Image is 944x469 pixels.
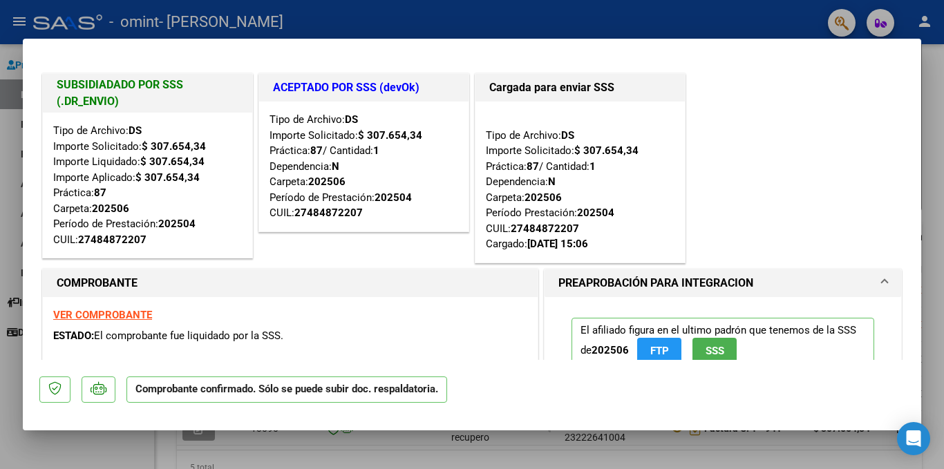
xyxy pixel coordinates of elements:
[310,144,323,157] strong: 87
[511,221,579,237] div: 27484872207
[375,191,412,204] strong: 202504
[650,345,669,357] span: FTP
[94,186,106,199] strong: 87
[358,129,422,142] strong: $ 307.654,34
[527,160,539,173] strong: 87
[270,112,458,221] div: Tipo de Archivo: Importe Solicitado: Práctica: / Cantidad: Dependencia: Carpeta: Período de Prest...
[158,218,196,230] strong: 202504
[558,275,753,291] h1: PREAPROBACIÓN PARA INTEGRACION
[332,160,339,173] strong: N
[373,144,379,157] strong: 1
[129,124,142,137] strong: DS
[561,129,574,142] strong: DS
[527,238,588,250] strong: [DATE] 15:06
[94,329,283,342] span: El comprobante fue liquidado por la SSS.
[294,205,363,221] div: 27484872207
[574,144,639,157] strong: $ 307.654,34
[592,344,629,356] strong: 202506
[577,207,614,219] strong: 202504
[486,112,674,252] div: Tipo de Archivo: Importe Solicitado: Práctica: / Cantidad: Dependencia: Carpeta: Período Prestaci...
[308,175,346,188] strong: 202506
[489,79,671,96] h1: Cargada para enviar SSS
[273,79,455,96] h1: ACEPTADO POR SSS (devOk)
[57,276,138,289] strong: COMPROBANTE
[589,160,596,173] strong: 1
[126,376,447,403] p: Comprobante confirmado. Sólo se puede subir doc. respaldatoria.
[692,338,737,363] button: SSS
[706,345,724,357] span: SSS
[525,191,562,204] strong: 202506
[548,175,556,188] strong: N
[53,123,242,247] div: Tipo de Archivo: Importe Solicitado: Importe Liquidado: Importe Aplicado: Práctica: Carpeta: Perí...
[53,329,94,342] span: ESTADO:
[135,171,200,184] strong: $ 307.654,34
[92,202,129,215] strong: 202506
[572,318,874,370] p: El afiliado figura en el ultimo padrón que tenemos de la SSS de
[140,155,205,168] strong: $ 307.654,34
[142,140,206,153] strong: $ 307.654,34
[897,422,930,455] div: Open Intercom Messenger
[53,309,152,321] a: VER COMPROBANTE
[57,77,238,110] h1: SUBSIDIADADO POR SSS (.DR_ENVIO)
[545,269,901,297] mat-expansion-panel-header: PREAPROBACIÓN PARA INTEGRACION
[78,232,147,248] div: 27484872207
[637,338,681,363] button: FTP
[345,113,358,126] strong: DS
